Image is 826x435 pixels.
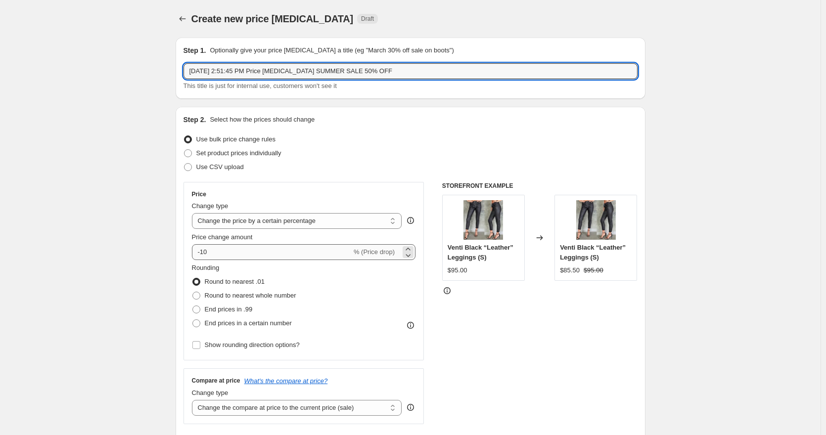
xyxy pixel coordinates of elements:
[448,244,513,261] span: Venti Black “Leather” Leggings (S)
[576,200,616,240] img: IMG_3831_80x.jpg
[192,233,253,241] span: Price change amount
[205,278,265,285] span: Round to nearest .01
[210,45,454,55] p: Optionally give your price [MEDICAL_DATA] a title (eg "March 30% off sale on boots")
[361,15,374,23] span: Draft
[205,305,253,313] span: End prices in .99
[205,341,300,348] span: Show rounding direction options?
[196,135,275,143] span: Use bulk price change rules
[448,265,467,275] div: $95.00
[184,45,206,55] h2: Step 1.
[191,13,354,24] span: Create new price [MEDICAL_DATA]
[463,200,503,240] img: IMG_3831_80x.jpg
[584,265,603,275] strike: $95.00
[192,244,352,260] input: -15
[184,115,206,125] h2: Step 2.
[406,216,415,225] div: help
[196,163,244,171] span: Use CSV upload
[442,182,638,190] h6: STOREFRONT EXAMPLE
[406,402,415,412] div: help
[192,389,229,396] span: Change type
[192,190,206,198] h3: Price
[192,377,240,385] h3: Compare at price
[210,115,315,125] p: Select how the prices should change
[560,244,626,261] span: Venti Black “Leather” Leggings (S)
[176,12,189,26] button: Price change jobs
[244,377,328,385] button: What's the compare at price?
[205,319,292,327] span: End prices in a certain number
[184,82,337,89] span: This title is just for internal use, customers won't see it
[192,202,229,210] span: Change type
[205,292,296,299] span: Round to nearest whole number
[196,149,281,157] span: Set product prices individually
[184,63,638,79] input: 30% off holiday sale
[192,264,220,271] span: Rounding
[560,265,580,275] div: $85.50
[354,248,395,256] span: % (Price drop)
